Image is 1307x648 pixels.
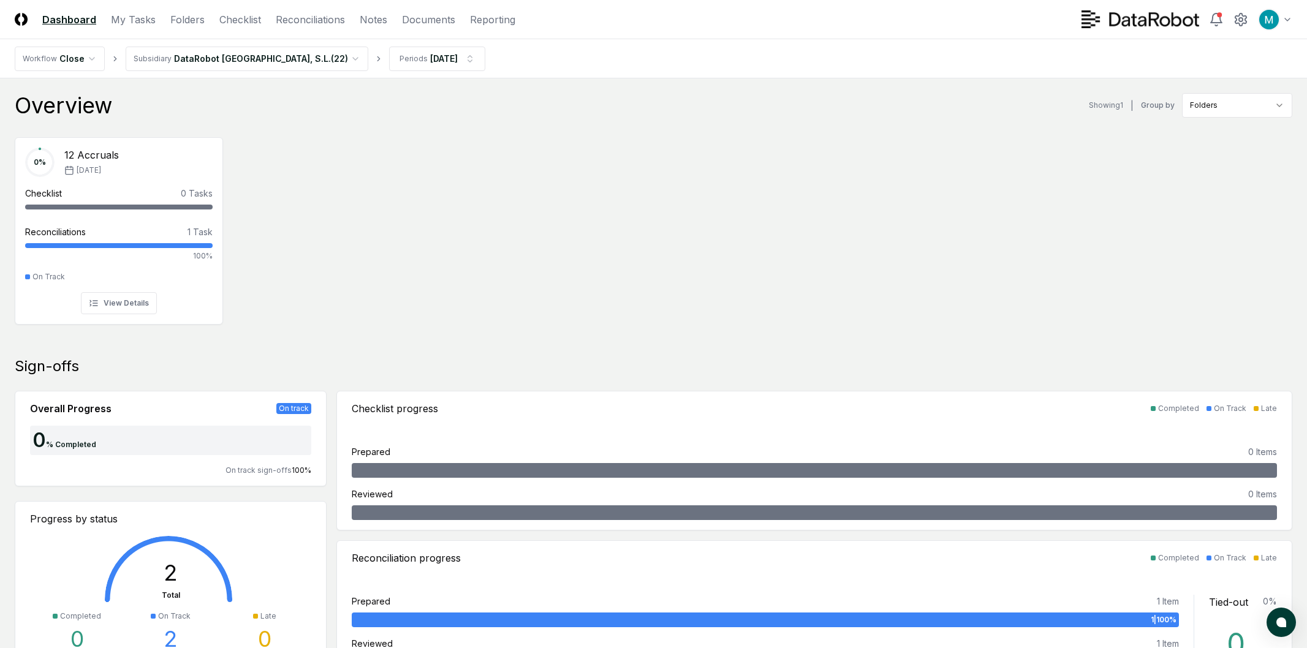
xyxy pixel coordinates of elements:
div: 0 [30,431,46,450]
div: % Completed [46,439,96,450]
div: Subsidiary [134,53,172,64]
span: 1 | 100 % [1151,614,1176,625]
div: 1 Item [1157,595,1179,608]
div: Prepared [352,595,390,608]
div: 12 Accruals [64,148,119,162]
a: Checklist progressCompletedOn TrackLatePrepared0 ItemsReviewed0 Items [336,391,1292,530]
a: Checklist [219,12,261,27]
div: Overview [15,93,112,118]
div: Completed [60,611,101,622]
div: Late [260,611,276,622]
div: Late [1261,552,1277,563]
div: Overall Progress [30,401,112,416]
div: Checklist progress [352,401,438,416]
span: [DATE] [77,165,101,176]
div: 0 Tasks [181,187,213,200]
div: On Track [1214,403,1246,414]
div: Progress by status [30,511,311,526]
label: Group by [1141,102,1175,109]
div: 0 Items [1248,445,1277,458]
a: Reporting [470,12,515,27]
nav: breadcrumb [15,47,485,71]
div: Reconciliation progress [352,551,461,565]
div: Reviewed [352,488,393,500]
div: Prepared [352,445,390,458]
img: DataRobot logo [1082,10,1199,28]
div: Checklist [25,187,62,200]
img: Logo [15,13,28,26]
div: Completed [1158,403,1199,414]
a: My Tasks [111,12,156,27]
a: Notes [360,12,387,27]
div: Late [1261,403,1277,414]
a: Reconciliations [276,12,345,27]
a: Folders [170,12,205,27]
div: 100% [25,251,213,262]
div: Workflow [23,53,57,64]
div: On track [276,403,311,414]
div: Showing 1 [1089,100,1123,111]
div: Completed [1158,552,1199,563]
div: On Track [1214,552,1246,563]
button: atlas-launcher [1267,608,1296,637]
div: Periods [400,53,428,64]
span: 100 % [292,465,311,475]
div: Tied-out [1209,595,1248,609]
div: [DATE] [430,52,458,65]
div: Sign-offs [15,356,1292,376]
img: ACg8ocIk6UVBSJ1Mh_wKybhGNOx8YD4zQOa2rDZHjRd5UfivBFfoWA=s96-c [1259,10,1279,29]
div: 0 Items [1248,488,1277,500]
a: Documents [402,12,455,27]
div: 1 Task [188,225,213,238]
a: 0%12 Accruals[DATE]Checklist0 TasksReconciliations1 Task100%On TrackView Details [15,127,223,325]
a: Dashboard [42,12,96,27]
button: Periods[DATE] [389,47,485,71]
span: On track sign-offs [225,465,292,475]
button: View Details [81,292,157,314]
div: | [1131,99,1134,112]
div: Reconciliations [25,225,86,238]
div: 0 % [1263,595,1277,609]
div: On Track [32,271,65,282]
